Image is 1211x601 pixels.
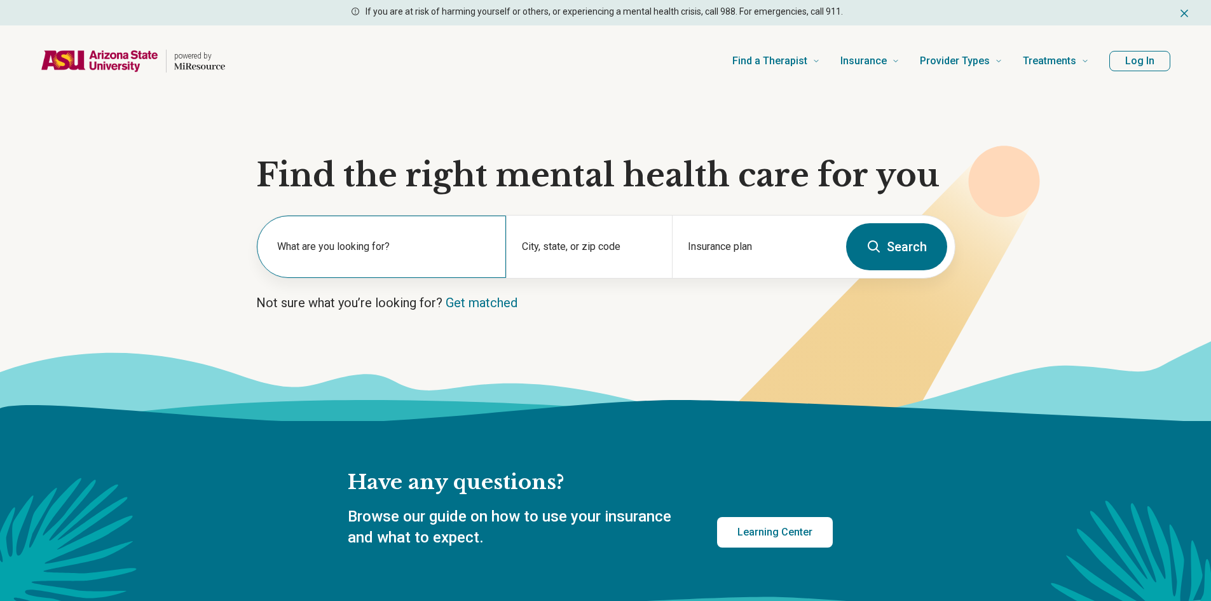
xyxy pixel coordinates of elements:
button: Search [846,223,947,270]
span: Treatments [1023,52,1076,70]
a: Find a Therapist [732,36,820,86]
h1: Find the right mental health care for you [256,156,955,195]
a: Home page [41,41,225,81]
label: What are you looking for? [277,239,491,254]
p: If you are at risk of harming yourself or others, or experiencing a mental health crisis, call 98... [366,5,843,18]
a: Treatments [1023,36,1089,86]
span: Insurance [840,52,887,70]
p: Not sure what you’re looking for? [256,294,955,312]
p: Browse our guide on how to use your insurance and what to expect. [348,506,687,549]
a: Insurance [840,36,900,86]
a: Get matched [446,295,517,310]
button: Log In [1109,51,1170,71]
p: powered by [174,51,225,61]
a: Provider Types [920,36,1002,86]
span: Find a Therapist [732,52,807,70]
h2: Have any questions? [348,469,833,496]
a: Learning Center [717,517,833,548]
span: Provider Types [920,52,990,70]
button: Dismiss [1178,5,1191,20]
